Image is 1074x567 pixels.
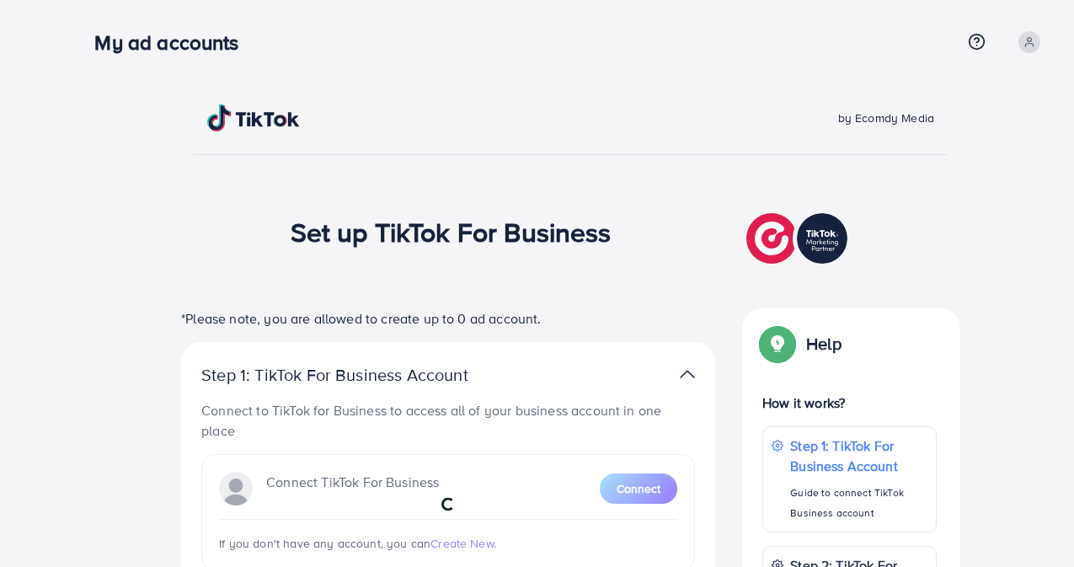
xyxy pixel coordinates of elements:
[680,362,695,387] img: TikTok partner
[94,30,252,55] h3: My ad accounts
[291,216,612,248] h1: Set up TikTok For Business
[762,393,937,413] p: How it works?
[790,483,927,523] p: Guide to connect TikTok Business account
[838,110,934,126] span: by Ecomdy Media
[806,334,842,354] p: Help
[790,436,927,476] p: Step 1: TikTok For Business Account
[201,365,521,385] p: Step 1: TikTok For Business Account
[181,308,715,329] p: *Please note, you are allowed to create up to 0 ad account.
[207,104,300,131] img: TikTok
[746,209,852,268] img: TikTok partner
[762,329,793,359] img: Popup guide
